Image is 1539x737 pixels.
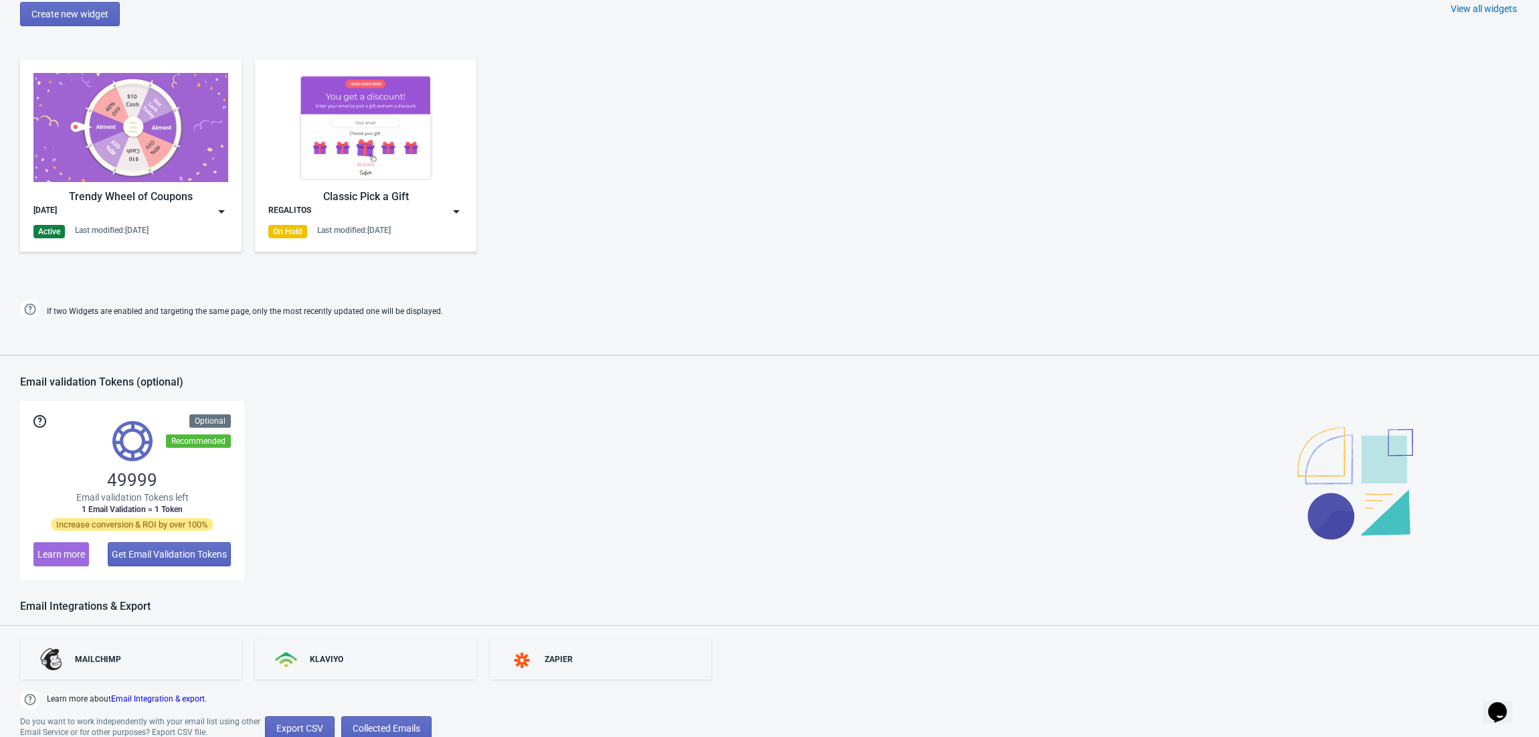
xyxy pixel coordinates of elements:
[317,225,391,236] div: Last modified: [DATE]
[268,225,307,238] div: On Hold
[1451,2,1517,15] div: View all widgets
[33,225,65,238] div: Active
[107,469,157,491] span: 49999
[510,653,534,668] img: zapier.svg
[189,414,231,428] div: Optional
[545,654,573,665] div: ZAPIER
[268,205,311,218] div: REGALITOS
[47,301,443,323] span: If two Widgets are enabled and targeting the same page, only the most recently updated one will b...
[75,654,121,665] div: MAILCHIMP
[33,73,228,182] img: trendy_game.png
[40,648,64,671] img: mailchimp.png
[353,723,420,734] span: Collected Emails
[268,189,463,205] div: Classic Pick a Gift
[20,2,120,26] button: Create new widget
[166,434,231,448] div: Recommended
[108,542,231,566] button: Get Email Validation Tokens
[33,542,89,566] button: Learn more
[33,205,57,218] div: [DATE]
[112,421,153,461] img: tokens.svg
[268,73,463,182] img: gift_game.jpg
[33,189,228,205] div: Trendy Wheel of Coupons
[31,9,108,19] span: Create new widget
[75,225,149,236] div: Last modified: [DATE]
[310,654,343,665] div: KLAVIYO
[20,299,40,319] img: help.png
[276,723,323,734] span: Export CSV
[450,205,463,218] img: dropdown.png
[76,491,189,504] span: Email validation Tokens left
[112,549,227,560] span: Get Email Validation Tokens
[47,693,207,710] span: Learn more about .
[275,652,299,667] img: klaviyo.png
[37,549,85,560] span: Learn more
[1483,683,1526,724] iframe: chat widget
[215,205,228,218] img: dropdown.png
[82,504,183,515] span: 1 Email Validation = 1 Token
[111,694,205,704] a: Email Integration & export
[51,518,213,531] span: Increase conversion & ROI by over 100%
[1297,427,1413,540] img: illustration.svg
[20,689,40,710] img: help.png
